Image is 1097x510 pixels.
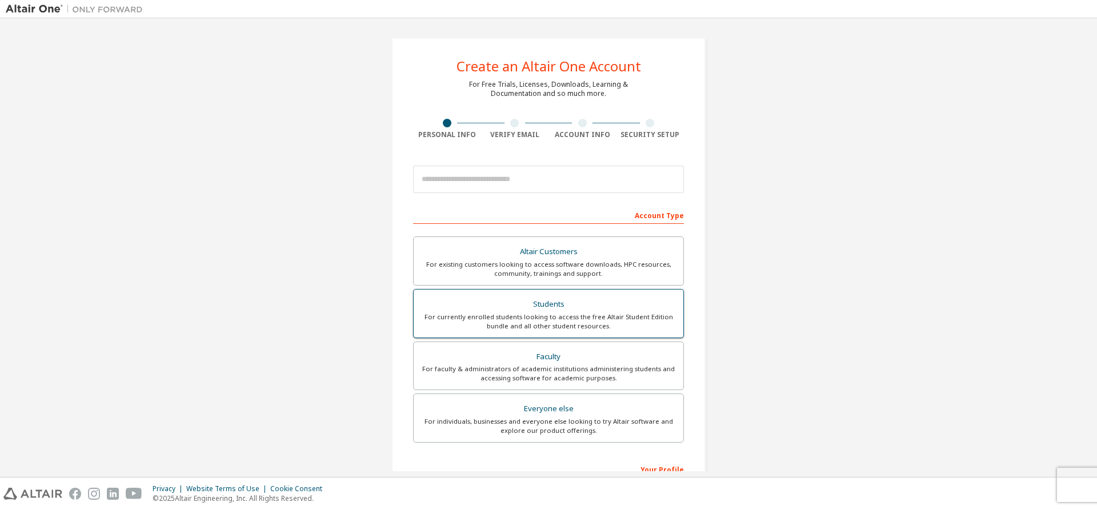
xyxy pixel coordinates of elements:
div: Your Profile [413,460,684,478]
img: instagram.svg [88,488,100,500]
img: youtube.svg [126,488,142,500]
div: Faculty [421,349,676,365]
img: Altair One [6,3,149,15]
img: linkedin.svg [107,488,119,500]
img: facebook.svg [69,488,81,500]
div: For currently enrolled students looking to access the free Altair Student Edition bundle and all ... [421,312,676,331]
div: For Free Trials, Licenses, Downloads, Learning & Documentation and so much more. [469,80,628,98]
div: Altair Customers [421,244,676,260]
div: Everyone else [421,401,676,417]
div: For existing customers looking to access software downloads, HPC resources, community, trainings ... [421,260,676,278]
div: Security Setup [616,130,684,139]
div: Students [421,296,676,312]
div: Personal Info [413,130,481,139]
div: Account Type [413,206,684,224]
div: For individuals, businesses and everyone else looking to try Altair software and explore our prod... [421,417,676,435]
div: For faculty & administrators of academic institutions administering students and accessing softwa... [421,364,676,383]
div: Privacy [153,484,186,493]
img: altair_logo.svg [3,488,62,500]
div: Verify Email [481,130,549,139]
div: Website Terms of Use [186,484,270,493]
p: © 2025 Altair Engineering, Inc. All Rights Reserved. [153,493,329,503]
div: Account Info [548,130,616,139]
div: Cookie Consent [270,484,329,493]
div: Create an Altair One Account [457,59,641,73]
